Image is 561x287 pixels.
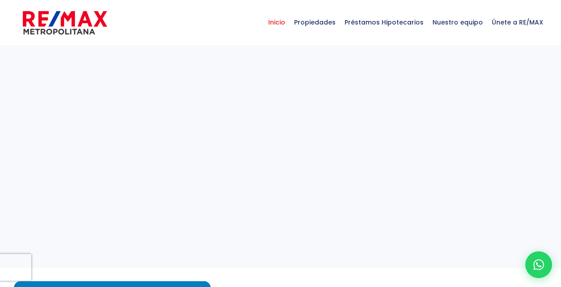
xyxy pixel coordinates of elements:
[264,9,290,36] span: Inicio
[340,9,428,36] span: Préstamos Hipotecarios
[23,9,107,36] img: remax-metropolitana-logo
[487,9,548,36] span: Únete a RE/MAX
[428,9,487,36] span: Nuestro equipo
[290,9,340,36] span: Propiedades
